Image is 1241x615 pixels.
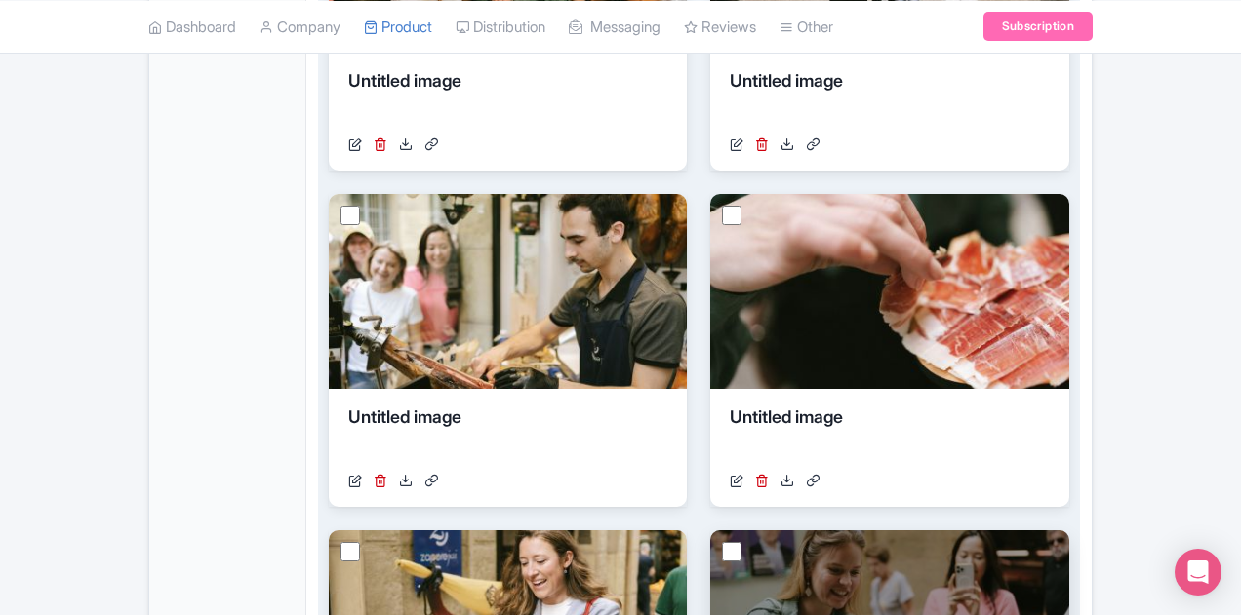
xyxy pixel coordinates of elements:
a: Subscription [983,12,1093,41]
div: Untitled image [730,404,1049,463]
div: Open Intercom Messenger [1175,549,1221,596]
div: Untitled image [348,68,667,127]
div: Untitled image [348,404,667,463]
div: Untitled image [730,68,1049,127]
